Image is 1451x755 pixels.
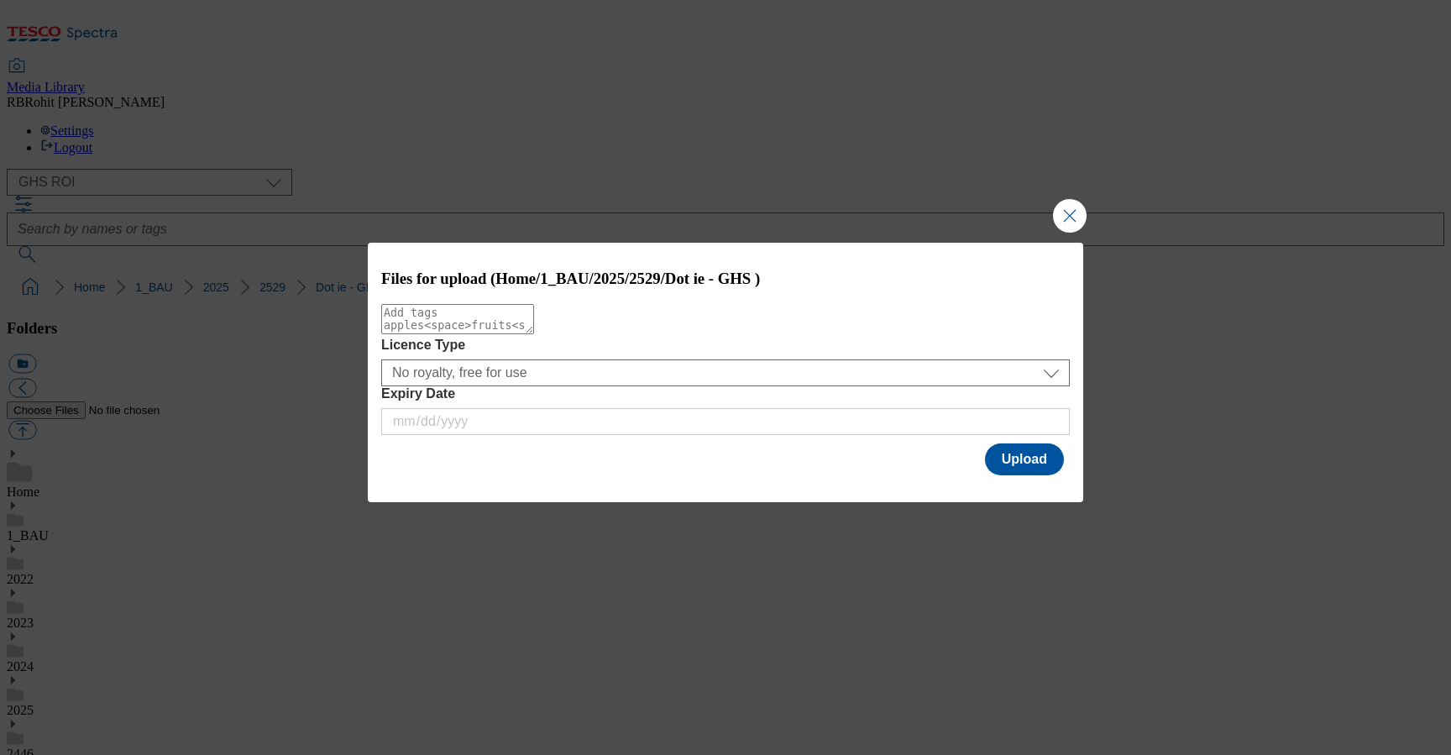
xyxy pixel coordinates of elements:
[1053,199,1087,233] button: Close Modal
[381,270,1070,288] h3: Files for upload (Home/1_BAU/2025/2529/Dot ie - GHS )
[985,443,1064,475] button: Upload
[381,386,1070,401] label: Expiry Date
[368,243,1083,502] div: Modal
[381,338,1070,353] label: Licence Type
